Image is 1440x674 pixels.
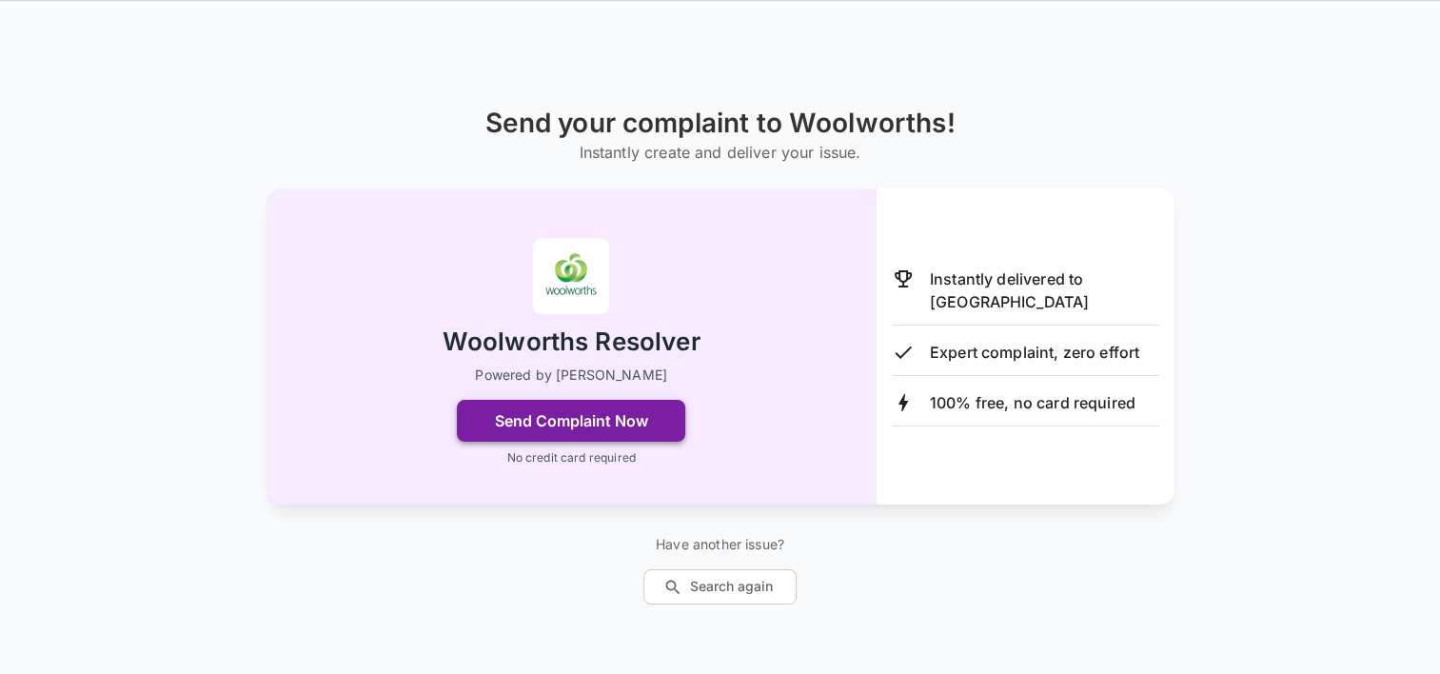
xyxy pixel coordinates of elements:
[930,391,1135,414] p: 100% free, no card required
[484,108,955,139] h1: Send your complaint to Woolworths!
[506,449,635,466] p: No credit card required
[930,341,1139,364] p: Expert complaint, zero effort
[643,569,797,605] button: Search again
[443,326,700,359] h2: Woolworths Resolver
[930,268,1159,313] p: Instantly delivered to [GEOGRAPHIC_DATA]
[475,366,667,385] p: Powered by [PERSON_NAME]
[484,139,955,166] h6: Instantly create and deliver your issue.
[643,535,797,554] p: Have another issue?
[457,400,685,442] button: Send Complaint Now
[533,238,609,314] img: Woolworths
